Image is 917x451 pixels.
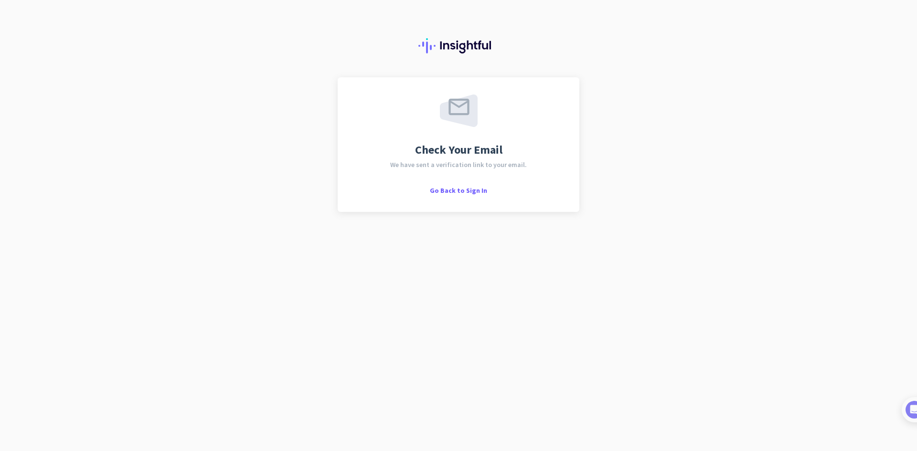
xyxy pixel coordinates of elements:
span: Go Back to Sign In [430,186,487,195]
img: Insightful [418,38,499,53]
span: We have sent a verification link to your email. [390,161,527,168]
img: email-sent [440,94,478,127]
span: Check Your Email [415,144,502,156]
